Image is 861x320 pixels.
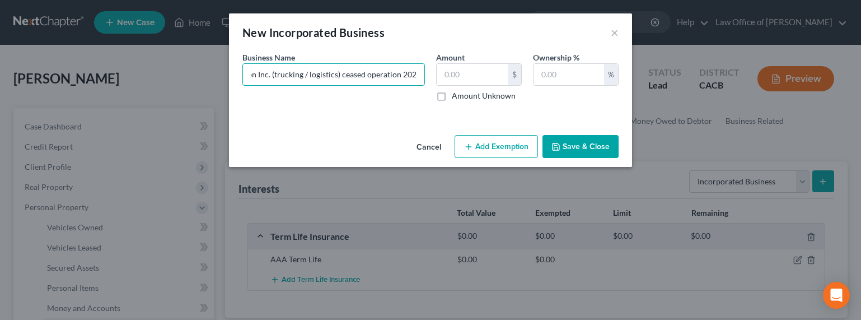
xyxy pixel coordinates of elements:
span: Business Name [242,53,295,62]
button: Add Exemption [455,135,538,159]
div: New Incorporated Business [242,25,385,40]
input: 0.00 [437,64,508,85]
label: Amount Unknown [452,90,516,101]
label: Amount [436,52,465,63]
button: Cancel [408,136,450,159]
label: Ownership % [533,52,579,63]
input: Enter name... [243,64,424,85]
button: Save & Close [542,135,619,159]
div: Open Intercom Messenger [823,282,850,309]
div: $ [508,64,521,85]
div: % [604,64,618,85]
button: × [611,26,619,39]
input: 0.00 [534,64,604,85]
